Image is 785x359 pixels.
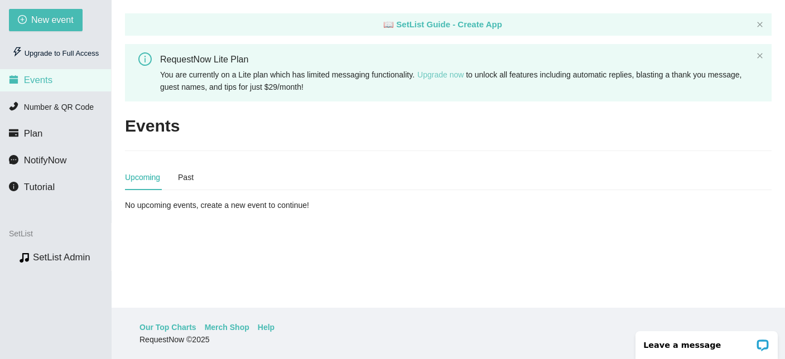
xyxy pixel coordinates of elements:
span: Tutorial [24,182,55,192]
a: SetList Admin [33,252,90,263]
span: calendar [9,75,18,84]
span: thunderbolt [12,47,22,57]
span: Events [24,75,52,85]
span: credit-card [9,128,18,138]
div: RequestNow Lite Plan [160,52,752,66]
button: plus-circleNew event [9,9,83,31]
a: laptop SetList Guide - Create App [383,20,502,29]
div: Upgrade to Full Access [9,42,102,65]
div: No upcoming events, create a new event to continue! [125,199,335,211]
div: Upcoming [125,171,160,183]
span: You are currently on a Lite plan which has limited messaging functionality. to unlock all feature... [160,70,741,91]
a: Upgrade now [417,70,464,79]
a: Our Top Charts [139,321,196,333]
span: New event [31,13,74,27]
iframe: LiveChat chat widget [628,324,785,359]
span: info-circle [9,182,18,191]
a: Merch Shop [205,321,249,333]
button: close [757,52,763,60]
span: phone [9,101,18,111]
span: laptop [383,20,394,29]
span: Plan [24,128,43,139]
a: Help [258,321,274,333]
span: plus-circle [18,15,27,26]
button: close [757,21,763,28]
span: close [757,52,763,59]
div: RequestNow © 2025 [139,333,754,346]
span: info-circle [138,52,152,66]
h2: Events [125,115,180,138]
span: message [9,155,18,164]
span: Number & QR Code [24,103,94,111]
div: Past [178,171,194,183]
span: NotifyNow [24,155,66,166]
